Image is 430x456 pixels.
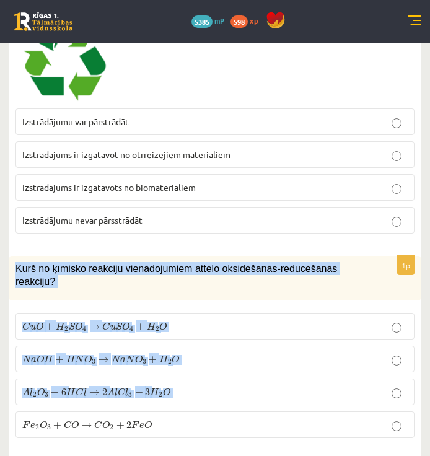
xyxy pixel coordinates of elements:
[64,327,68,332] span: 2
[128,392,132,398] span: 3
[144,421,152,429] span: O
[89,390,99,396] span: →
[110,425,113,431] span: 2
[30,423,35,429] span: e
[22,421,30,429] span: F
[102,388,107,396] span: 2
[147,322,156,330] span: H
[112,355,120,363] span: N
[71,421,79,429] span: O
[47,425,51,431] span: 3
[56,356,64,364] span: +
[37,388,45,396] span: O
[75,322,82,330] span: O
[230,15,248,28] span: 598
[120,357,126,363] span: a
[122,322,129,330] span: O
[116,422,125,429] span: +
[75,355,84,363] span: N
[92,359,95,365] span: 3
[107,388,115,396] span: A
[136,323,144,331] span: +
[44,355,53,363] span: H
[22,355,31,363] span: N
[143,359,146,365] span: 3
[22,116,129,127] span: Izstrādājumu var pārstrādāt
[392,184,401,194] input: Izstrādājums ir izgatavots no biomateriāliem
[159,392,162,398] span: 2
[64,421,72,429] span: C
[69,322,76,330] span: S
[84,355,92,363] span: O
[82,423,92,429] span: →
[149,356,157,364] span: +
[36,322,43,330] span: O
[135,355,143,363] span: O
[22,182,196,193] span: Izstrādājums ir izgatavots no biomateriāliem
[22,214,143,226] span: Izstrādājumu nevar pārsstrādāt
[66,388,76,396] span: H
[131,421,139,429] span: F
[45,323,53,331] span: +
[90,324,100,330] span: →
[163,388,170,396] span: O
[110,325,116,330] span: u
[116,322,123,330] span: S
[31,357,37,363] span: a
[102,421,110,429] span: O
[191,15,213,28] span: 5385
[159,355,169,363] span: H
[115,388,118,396] span: l
[214,15,224,25] span: mP
[45,392,48,398] span: 3
[156,327,159,332] span: 2
[84,388,87,396] span: l
[139,423,144,429] span: e
[392,151,401,161] input: Izstrādājums ir izgatavot no otrreizējiem materiāliem
[99,357,108,363] span: →
[150,388,159,396] span: H
[30,388,33,396] span: l
[82,327,86,332] span: 4
[102,322,110,330] span: C
[159,322,167,330] span: O
[126,355,134,363] span: N
[118,388,126,396] span: C
[14,12,72,31] a: Rīgas 1. Tālmācības vidusskola
[172,355,179,363] span: O
[129,327,133,332] span: 4
[22,149,230,160] span: Izstrādājums ir izgatavot no otrreizējiem materiāliem
[126,421,131,429] span: 2
[94,421,102,429] span: C
[15,263,337,287] span: Kurš no ķīmisko reakciju vienādojumiem attēlo oksidēšanās-reducēšanās reakciju?
[250,15,258,25] span: xp
[230,15,264,25] a: 598 xp
[397,255,415,275] p: 1p
[76,388,84,396] span: C
[53,422,61,429] span: +
[168,359,172,365] span: 2
[145,388,150,396] span: 3
[56,322,65,330] span: H
[66,355,76,363] span: H
[61,388,66,396] span: 6
[22,322,30,330] span: C
[392,217,401,227] input: Izstrādājumu nevar pārsstrādāt
[33,392,37,398] span: 2
[392,118,401,128] input: Izstrādājumu var pārstrādāt
[22,388,30,396] span: A
[30,325,36,330] span: u
[125,388,128,396] span: l
[135,389,143,397] span: +
[37,355,44,363] span: O
[15,19,108,102] img: 1.png
[51,389,59,397] span: +
[35,425,39,431] span: 2
[40,421,47,429] span: O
